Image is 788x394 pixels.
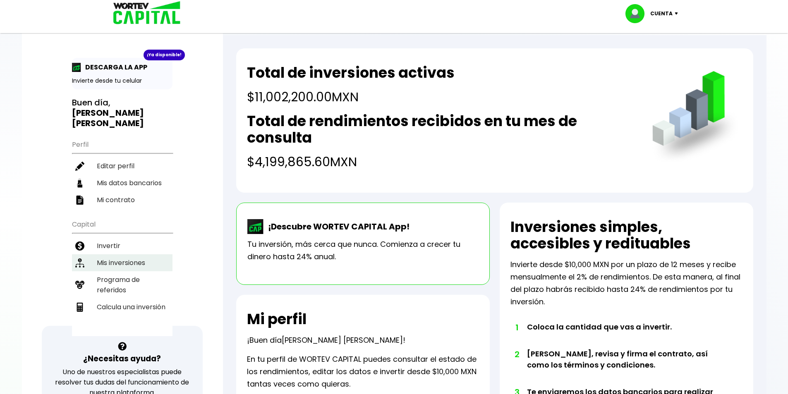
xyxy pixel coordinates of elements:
p: En tu perfil de WORTEV CAPITAL puedes consultar el estado de los rendimientos, editar los datos e... [247,353,479,390]
a: Programa de referidos [72,271,172,298]
div: ¡Ya disponible! [144,50,185,60]
p: Tu inversión, más cerca que nunca. Comienza a crecer tu dinero hasta 24% anual. [247,238,479,263]
ul: Perfil [72,135,172,208]
h4: $11,002,200.00 MXN [247,88,455,106]
p: DESCARGA LA APP [81,62,147,72]
img: recomiendanos-icon.9b8e9327.svg [75,280,84,289]
img: grafica.516fef24.png [649,71,742,165]
p: ¡Descubre WORTEV CAPITAL App! [264,220,410,233]
img: app-icon [72,63,81,72]
span: [PERSON_NAME] [PERSON_NAME] [282,335,403,345]
img: icon-down [673,12,684,15]
a: Invertir [72,237,172,254]
img: profile-image [625,4,650,23]
li: Coloca la cantidad que vas a invertir. [527,321,719,348]
img: calculadora-icon.17d418c4.svg [75,303,84,312]
h2: Total de rendimientos recibidos en tu mes de consulta [247,113,635,146]
a: Mi contrato [72,191,172,208]
h2: Mi perfil [247,311,307,327]
h3: Buen día, [72,98,172,129]
img: inversiones-icon.6695dc30.svg [75,258,84,267]
a: Calcula una inversión [72,298,172,315]
p: Invierte desde $10,000 MXN por un plazo de 12 meses y recibe mensualmente el 2% de rendimientos. ... [510,258,742,308]
h2: Total de inversiones activas [247,64,455,81]
h3: ¿Necesitas ayuda? [83,353,161,365]
img: datos-icon.10cf9172.svg [75,179,84,188]
img: invertir-icon.b3b967d7.svg [75,241,84,251]
ul: Capital [72,215,172,336]
h4: $4,199,865.60 MXN [247,153,635,171]
img: editar-icon.952d3147.svg [75,162,84,171]
a: Mis datos bancarios [72,174,172,191]
img: contrato-icon.f2db500c.svg [75,196,84,205]
li: [PERSON_NAME], revisa y firma el contrato, así como los términos y condiciones. [527,348,719,386]
p: Cuenta [650,7,673,20]
a: Editar perfil [72,158,172,174]
span: 1 [515,321,519,334]
a: Mis inversiones [72,254,172,271]
span: 2 [515,348,519,361]
img: wortev-capital-app-icon [247,219,264,234]
p: ¡Buen día ! [247,334,405,346]
h2: Inversiones simples, accesibles y redituables [510,219,742,252]
b: [PERSON_NAME] [PERSON_NAME] [72,107,144,129]
p: Invierte desde tu celular [72,76,172,85]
